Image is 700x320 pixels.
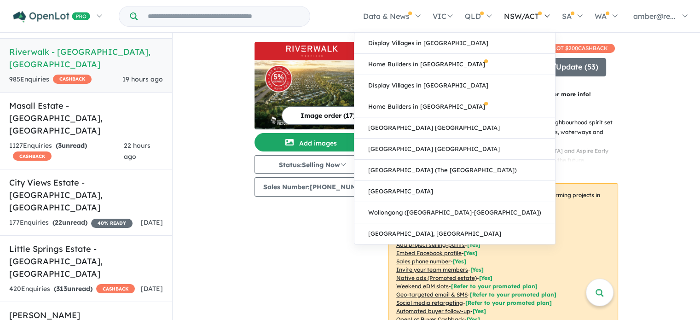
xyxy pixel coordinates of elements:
[354,139,555,160] a: [GEOGRAPHIC_DATA] [GEOGRAPHIC_DATA]
[396,266,468,273] u: Invite your team members
[255,133,370,151] button: Add images
[141,218,163,227] span: [DATE]
[282,106,374,125] button: Image order (17)
[396,258,451,265] u: Sales phone number
[122,75,163,83] span: 19 hours ago
[53,75,92,84] span: CASHBACK
[56,285,67,293] span: 313
[396,308,470,314] u: Automated buyer follow-up
[354,96,555,117] a: Home Builders in [GEOGRAPHIC_DATA]
[58,141,62,150] span: 3
[9,46,163,70] h5: Riverwalk - [GEOGRAPHIC_DATA] , [GEOGRAPHIC_DATA]
[467,241,480,248] span: [ Yes ]
[470,266,484,273] span: [ Yes ]
[13,151,52,161] span: CASHBACK
[124,141,150,161] span: 22 hours ago
[13,11,90,23] img: Openlot PRO Logo White
[96,284,135,293] span: CASHBACK
[465,299,552,306] span: [Refer to your promoted plan]
[396,283,449,290] u: Weekend eDM slots
[9,217,133,228] div: 177 Enquir ies
[470,291,556,298] span: [Refer to your promoted plan]
[531,44,615,53] span: OPENLOT $ 200 CASHBACK
[91,219,133,228] span: 40 % READY
[354,117,555,139] a: [GEOGRAPHIC_DATA] [GEOGRAPHIC_DATA]
[354,75,555,96] a: Display Villages in [GEOGRAPHIC_DATA]
[9,140,124,163] div: 1127 Enquir ies
[396,250,462,256] u: Embed Facebook profile
[396,299,463,306] u: Social media retargeting
[141,285,163,293] span: [DATE]
[255,42,370,129] a: Riverwalk - Werribee LogoRiverwalk - Werribee
[354,33,555,54] a: Display Villages in [GEOGRAPHIC_DATA]
[9,284,135,295] div: 420 Enquir ies
[464,250,477,256] span: [ Yes ]
[354,223,555,244] a: [GEOGRAPHIC_DATA], [GEOGRAPHIC_DATA]
[54,285,93,293] strong: ( unread)
[354,181,555,202] a: [GEOGRAPHIC_DATA]
[258,46,366,57] img: Riverwalk - Werribee Logo
[9,243,163,280] h5: Little Springs Estate - [GEOGRAPHIC_DATA] , [GEOGRAPHIC_DATA]
[539,58,606,76] button: Update (53)
[354,160,555,181] a: [GEOGRAPHIC_DATA] (The [GEOGRAPHIC_DATA])
[255,155,370,174] button: Status:Selling Now
[451,283,538,290] span: [Refer to your promoted plan]
[479,274,492,281] span: [Yes]
[633,12,676,21] span: amber@re...
[354,54,555,75] a: Home Builders in [GEOGRAPHIC_DATA]
[453,258,466,265] span: [ Yes ]
[255,60,370,129] img: Riverwalk - Werribee
[9,74,92,85] div: 985 Enquir ies
[139,6,308,26] input: Try estate name, suburb, builder or developer
[56,141,87,150] strong: ( unread)
[396,241,465,248] u: Add project selling-points
[396,291,468,298] u: Geo-targeted email & SMS
[55,218,62,227] span: 22
[473,308,486,314] span: [Yes]
[255,177,381,197] button: Sales Number:[PHONE_NUMBER]
[354,202,555,223] a: Wollongong ([GEOGRAPHIC_DATA]-[GEOGRAPHIC_DATA])
[396,274,477,281] u: Native ads (Promoted estate)
[52,218,87,227] strong: ( unread)
[9,99,163,137] h5: Masall Estate - [GEOGRAPHIC_DATA] , [GEOGRAPHIC_DATA]
[9,176,163,214] h5: City Views Estate - [GEOGRAPHIC_DATA] , [GEOGRAPHIC_DATA]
